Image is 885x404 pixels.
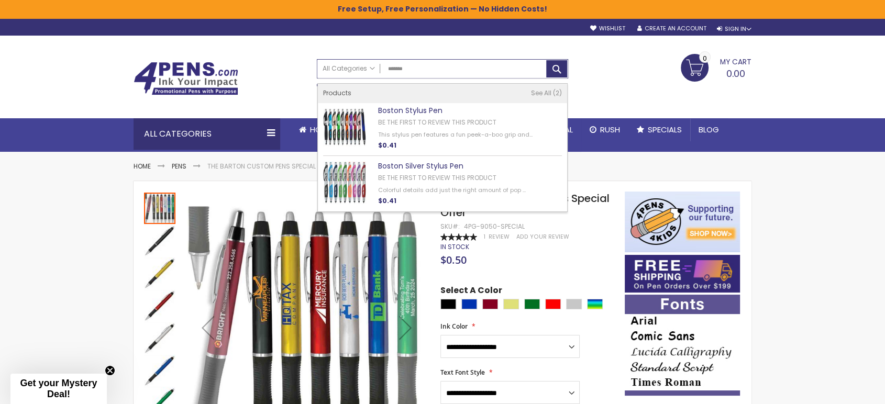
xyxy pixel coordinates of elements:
div: Black [440,299,456,309]
span: Products [323,88,351,97]
span: 0 [703,53,707,63]
div: Assorted [587,299,603,309]
div: Free shipping on pen orders over $199 [481,78,569,99]
img: 4pens 4 kids [625,192,740,252]
div: The Barton Custom Pens Special Offer [144,256,176,289]
div: Green [524,299,540,309]
span: Get your Mystery Deal! [20,378,97,399]
span: Rush [600,124,620,135]
a: Be the first to review this product [378,173,496,182]
div: This stylus pen features a fun peek-a-boo grip and... [378,131,533,139]
img: The Barton Custom Pens Special Offer [144,322,175,354]
span: See All [531,88,551,97]
img: Boston Silver Stylus Pen [323,161,366,204]
span: Select A Color [440,285,502,299]
a: Wishlist [590,25,625,32]
a: Home [134,162,151,171]
div: Blue [461,299,477,309]
div: All Categories [134,118,280,150]
a: Boston Stylus Pen [378,105,442,116]
strong: SKU [440,222,460,231]
a: Pens [172,162,186,171]
div: Colorful details add just the right amount of pop ... [378,186,533,194]
div: Availability [440,243,469,251]
span: All Categories [323,64,375,73]
img: Free shipping on orders over $199 [625,255,740,293]
div: Sign In [717,25,751,33]
img: The Barton Custom Pens Special Offer [144,257,175,289]
div: Burgundy [482,299,498,309]
div: 100% [440,233,477,241]
div: The Barton Custom Pens Special Offer [144,192,176,224]
img: The Barton Custom Pens Special Offer [144,290,175,321]
span: $0.50 [440,253,467,267]
span: $0.41 [378,141,396,150]
div: The Barton Custom Pens Special Offer [144,321,176,354]
a: Be the first to review this product [378,118,496,127]
div: The Barton Custom Pens Special Offer [144,289,176,321]
span: Specials [648,124,682,135]
span: 0.00 [726,67,745,80]
a: Create an Account [637,25,706,32]
button: Close teaser [105,365,115,376]
div: Red [545,299,561,309]
a: Blog [690,118,727,141]
a: Home [291,118,340,141]
span: Ink Color [440,322,468,331]
span: Text Font Style [440,368,485,377]
li: The Barton Custom Pens Special Offer [207,162,336,171]
div: Get your Mystery Deal!Close teaser [10,374,107,404]
div: The Barton Custom Pens Special Offer [144,224,176,256]
span: 2 [553,88,562,97]
a: 0.00 0 [681,54,751,80]
span: Home [310,124,331,135]
a: 1 Review [484,233,511,241]
span: $0.41 [378,196,396,205]
a: Specials [628,118,690,141]
a: Rush [581,118,628,141]
img: font-personalization-examples [625,295,740,396]
img: The Barton Custom Pens Special Offer [144,225,175,256]
img: 4Pens Custom Pens and Promotional Products [134,62,238,95]
div: Silver [566,299,582,309]
span: Review [489,233,510,241]
span: In stock [440,242,469,251]
img: Boston Stylus Pen [323,106,366,149]
a: Add Your Review [516,233,569,241]
span: 1 [484,233,485,241]
div: The Barton Custom Pens Special Offer [144,354,176,386]
img: The Barton Custom Pens Special Offer [144,355,175,386]
a: See All 2 [531,89,562,97]
div: Gold [503,299,519,309]
span: Blog [699,124,719,135]
a: Boston Silver Stylus Pen [378,161,463,171]
div: 4PG-9050-SPECIAL [464,222,525,231]
a: All Categories [317,60,380,77]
